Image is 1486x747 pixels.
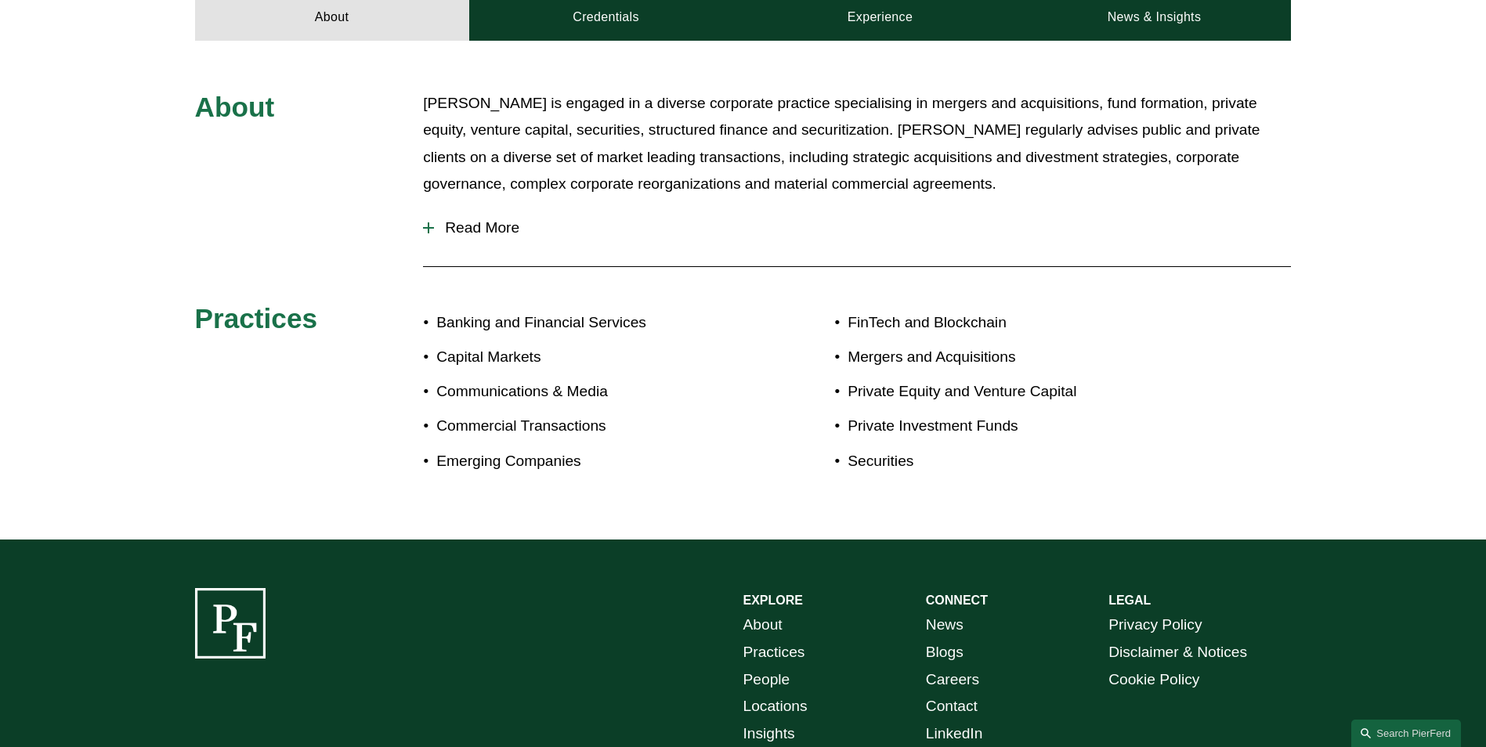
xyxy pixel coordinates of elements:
strong: LEGAL [1108,594,1151,607]
a: Contact [926,693,978,720]
a: Search this site [1351,720,1461,747]
strong: CONNECT [926,594,988,607]
a: Cookie Policy [1108,666,1199,694]
a: About [743,612,783,639]
p: Banking and Financial Services [436,309,743,337]
p: Private Equity and Venture Capital [848,378,1200,406]
a: People [743,666,790,694]
p: Communications & Media [436,378,743,406]
a: Disclaimer & Notices [1108,639,1247,666]
p: Commercial Transactions [436,413,743,440]
p: FinTech and Blockchain [848,309,1200,337]
button: Read More [423,207,1291,248]
p: [PERSON_NAME] is engaged in a diverse corporate practice specialising in mergers and acquisitions... [423,90,1291,198]
a: News [926,612,964,639]
p: Emerging Companies [436,448,743,475]
p: Securities [848,448,1200,475]
a: Practices [743,639,805,666]
a: Privacy Policy [1108,612,1202,639]
a: Blogs [926,639,964,666]
p: Private Investment Funds [848,413,1200,440]
span: About [195,92,275,122]
a: Careers [926,666,979,694]
span: Practices [195,303,318,334]
strong: EXPLORE [743,594,803,607]
span: Read More [434,219,1291,236]
p: Mergers and Acquisitions [848,344,1200,371]
p: Capital Markets [436,344,743,371]
a: Locations [743,693,808,720]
